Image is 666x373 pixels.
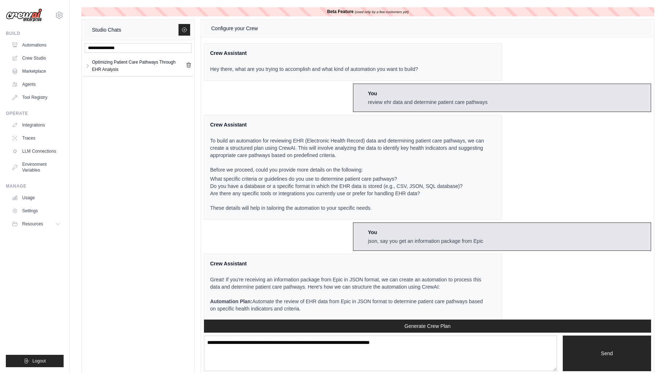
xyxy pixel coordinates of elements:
[210,204,487,212] p: These details will help in tailoring the automation to your specific needs.
[355,10,409,14] i: (used only by a few customers yet)
[91,59,186,73] a: Optimizing Patient Care Pathways Through EHR Analysis
[9,145,64,157] a: LLM Connections
[32,358,46,364] span: Logout
[92,59,186,73] div: Optimizing Patient Care Pathways Through EHR Analysis
[9,192,64,204] a: Usage
[204,320,651,333] button: Generate Crew Plan
[210,260,487,267] div: Crew Assistant
[368,99,488,106] div: review ehr data and determine patient care pathways
[9,39,64,51] a: Automations
[210,166,487,173] p: Before we proceed, could you provide more details on the following:
[6,8,42,22] img: Logo
[368,237,484,245] div: json, say you get an information package from Epic
[210,183,487,190] li: Do you have a database or a specific format in which the EHR data is stored (e.g., CSV, JSON, SQL...
[9,159,64,176] a: Environment Variables
[6,31,64,36] div: Build
[210,175,487,183] li: What specific criteria or guidelines do you use to determine patient care pathways?
[210,121,487,128] div: Crew Assistant
[92,25,121,34] div: Studio Chats
[9,205,64,217] a: Settings
[9,132,64,144] a: Traces
[6,183,64,189] div: Manage
[210,276,487,290] p: Great! If you're receiving an information package from Epic in JSON format, we can create an auto...
[210,190,487,197] li: Are there any specific tools or integrations you currently use or prefer for handling EHR data?
[211,24,258,33] div: Configure your Crew
[210,137,487,159] p: To build an automation for reviewing EHR (Electronic Health Record) data and determining patient ...
[9,119,64,131] a: Integrations
[327,9,354,14] b: Beta Feature
[210,65,418,73] p: Hey there, what are you trying to accomplish and what kind of automation you want to build?
[210,298,252,304] strong: Automation Plan:
[6,111,64,116] div: Operate
[9,218,64,230] button: Resources
[563,336,651,371] button: Send
[9,52,64,64] a: Crew Studio
[6,355,64,367] button: Logout
[22,221,43,227] span: Resources
[9,65,64,77] a: Marketplace
[9,92,64,103] a: Tool Registry
[210,298,487,312] p: Automate the review of EHR data from Epic in JSON format to determine patient care pathways based...
[210,49,418,57] div: Crew Assistant
[368,90,488,97] div: You
[9,79,64,90] a: Agents
[368,229,484,236] div: You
